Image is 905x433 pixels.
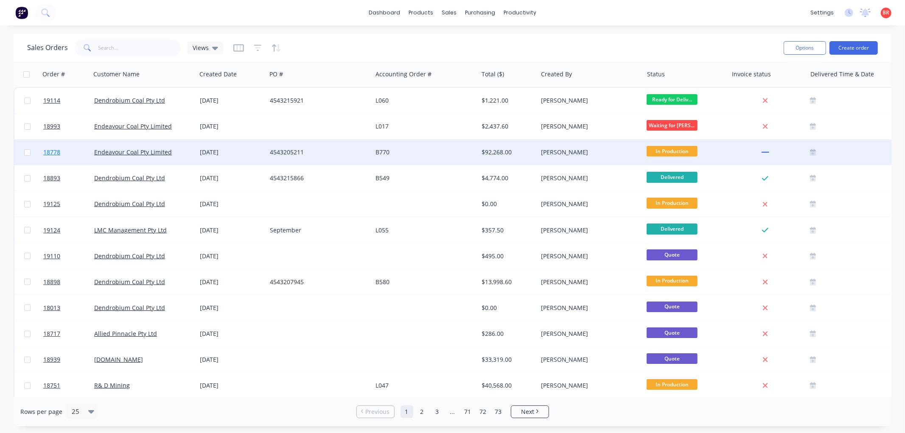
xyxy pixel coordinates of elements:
[376,122,470,131] div: L017
[27,44,68,52] h1: Sales Orders
[376,96,470,105] div: L060
[404,6,437,19] div: products
[376,174,470,182] div: B549
[43,252,60,260] span: 19110
[43,200,60,208] span: 19125
[200,330,263,338] div: [DATE]
[541,70,572,78] div: Created By
[200,252,263,260] div: [DATE]
[15,6,28,19] img: Factory
[94,148,172,156] a: Endeavour Coal Pty Limited
[269,70,283,78] div: PO #
[94,122,172,130] a: Endeavour Coal Pty Limited
[43,140,94,165] a: 18778
[199,70,237,78] div: Created Date
[829,41,878,55] button: Create order
[482,122,532,131] div: $2,437.60
[511,408,549,416] a: Next page
[482,304,532,312] div: $0.00
[94,252,165,260] a: Dendrobium Coal Pty Ltd
[94,355,143,363] a: [DOMAIN_NAME]
[43,278,60,286] span: 18898
[482,355,532,364] div: $33,319.00
[375,70,431,78] div: Accounting Order #
[647,120,698,131] span: Waiting for [PERSON_NAME]
[482,70,504,78] div: Total ($)
[43,330,60,338] span: 18717
[541,278,635,286] div: [PERSON_NAME]
[541,200,635,208] div: [PERSON_NAME]
[43,269,94,295] a: 18898
[647,223,698,234] span: Delivered
[43,122,60,131] span: 18993
[462,405,474,418] a: Page 71
[541,381,635,390] div: [PERSON_NAME]
[43,165,94,191] a: 18893
[647,249,698,260] span: Quote
[482,200,532,208] div: $0.00
[541,355,635,364] div: [PERSON_NAME]
[482,330,532,338] div: $286.00
[43,218,94,243] a: 19124
[200,200,263,208] div: [DATE]
[541,96,635,105] div: [PERSON_NAME]
[437,6,461,19] div: sales
[200,174,263,182] div: [DATE]
[647,302,698,312] span: Quote
[541,330,635,338] div: [PERSON_NAME]
[647,198,698,208] span: In Production
[401,405,413,418] a: Page 1 is your current page
[94,96,165,104] a: Dendrobium Coal Pty Ltd
[647,327,698,338] span: Quote
[541,122,635,131] div: [PERSON_NAME]
[541,252,635,260] div: [PERSON_NAME]
[647,172,698,182] span: Delivered
[647,353,698,364] span: Quote
[94,330,157,338] a: Allied Pinnacle Pty Ltd
[541,226,635,235] div: [PERSON_NAME]
[482,252,532,260] div: $495.00
[43,243,94,269] a: 19110
[43,88,94,113] a: 19114
[94,200,165,208] a: Dendrobium Coal Pty Ltd
[353,405,552,418] ul: Pagination
[806,6,838,19] div: settings
[521,408,534,416] span: Next
[499,6,541,19] div: productivity
[431,405,444,418] a: Page 3
[43,373,94,398] a: 18751
[43,381,60,390] span: 18751
[541,148,635,156] div: [PERSON_NAME]
[20,408,62,416] span: Rows per page
[43,226,60,235] span: 19124
[482,226,532,235] div: $357.50
[482,278,532,286] div: $13,998.60
[43,148,60,156] span: 18778
[42,70,65,78] div: Order #
[482,148,532,156] div: $92,268.00
[461,6,499,19] div: purchasing
[482,381,532,390] div: $40,568.00
[43,321,94,346] a: 18717
[270,148,364,156] div: 4543205211
[492,405,505,418] a: Page 73
[43,174,60,182] span: 18893
[732,70,771,78] div: Invoice status
[446,405,459,418] a: Jump forward
[193,43,209,52] span: Views
[647,94,698,105] span: Ready for Deliv...
[93,70,140,78] div: Customer Name
[376,381,470,390] div: L047
[200,304,263,312] div: [DATE]
[200,381,263,390] div: [DATE]
[200,226,263,235] div: [DATE]
[43,304,60,312] span: 18013
[416,405,429,418] a: Page 2
[43,355,60,364] span: 18939
[647,146,698,156] span: In Production
[270,226,364,235] div: September
[200,148,263,156] div: [DATE]
[270,278,364,286] div: 4543207945
[647,70,665,78] div: Status
[94,174,165,182] a: Dendrobium Coal Pty Ltd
